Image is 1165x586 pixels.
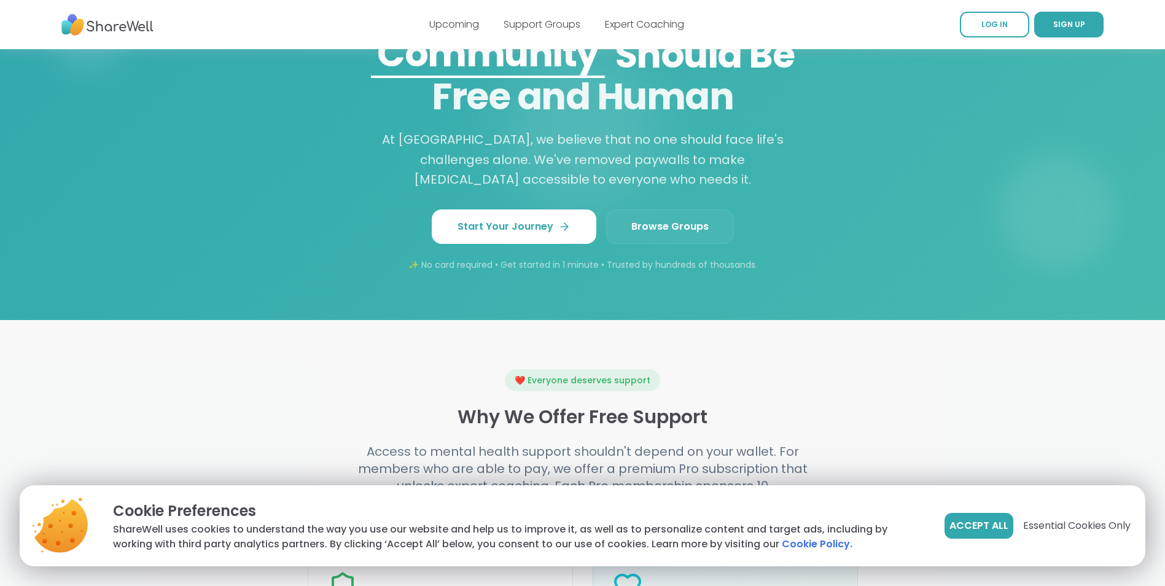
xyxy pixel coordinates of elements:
a: Cookie Policy. [782,537,852,552]
span: Accept All [949,518,1008,533]
span: Start Your Journey [458,219,571,234]
span: Browse Groups [631,219,709,234]
a: Browse Groups [606,209,734,244]
a: LOG IN [960,12,1029,37]
span: SIGN UP [1053,19,1085,29]
div: Community [371,30,605,77]
span: Should Be [268,31,897,78]
div: ❤️ Everyone deserves support [505,369,660,391]
a: Start Your Journey [432,209,596,244]
h4: Access to mental health support shouldn't depend on your wallet. For members who are able to pay,... [347,443,819,512]
p: ShareWell uses cookies to understand the way you use our website and help us to improve it, as we... [113,522,925,552]
span: Free and Human [432,71,733,122]
p: Cookie Preferences [113,500,925,522]
a: Upcoming [429,17,479,31]
span: Essential Cookies Only [1023,518,1131,533]
h3: Why We Offer Free Support [308,406,858,428]
p: At [GEOGRAPHIC_DATA], we believe that no one should face life's challenges alone. We've removed p... [376,130,789,190]
p: ✨ No card required • Get started in 1 minute • Trusted by hundreds of thousands. [268,259,897,271]
a: Support Groups [504,17,580,31]
img: ShareWell Nav Logo [61,8,154,42]
span: LOG IN [981,19,1008,29]
a: Expert Coaching [605,17,684,31]
a: SIGN UP [1034,12,1104,37]
button: Accept All [945,513,1013,539]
